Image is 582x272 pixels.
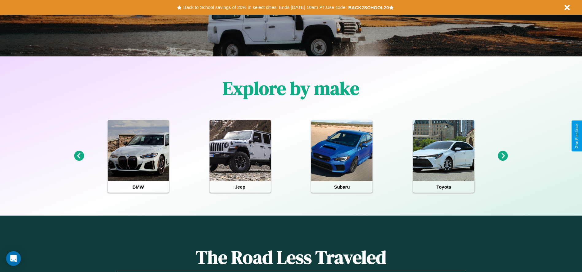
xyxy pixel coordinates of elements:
[575,124,579,148] div: Give Feedback
[210,181,271,193] h4: Jeep
[6,251,21,266] div: Open Intercom Messenger
[108,181,169,193] h4: BMW
[182,3,348,12] button: Back to School savings of 20% in select cities! Ends [DATE] 10am PT.Use code:
[413,181,474,193] h4: Toyota
[223,76,359,101] h1: Explore by make
[311,181,372,193] h4: Subaru
[348,5,389,10] b: BACK2SCHOOL20
[116,245,465,270] h1: The Road Less Traveled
